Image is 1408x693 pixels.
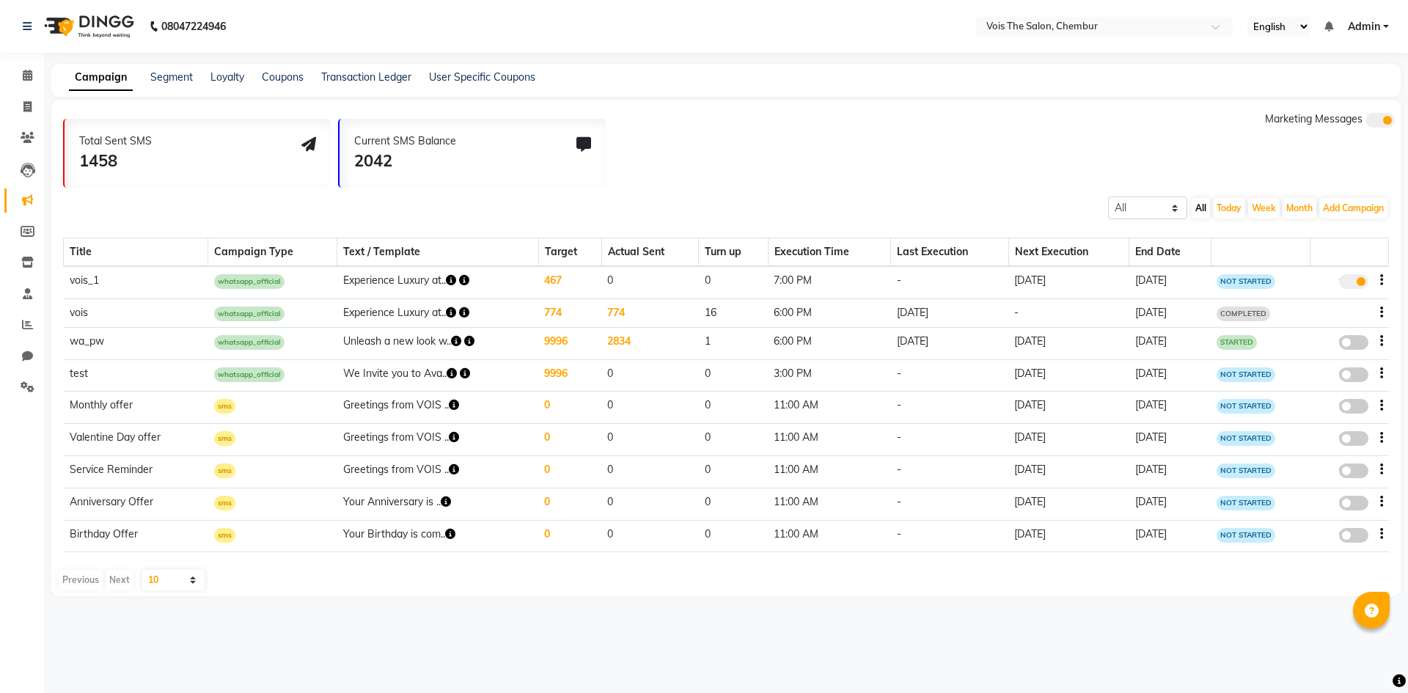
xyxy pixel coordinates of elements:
button: Today [1213,198,1245,219]
th: Title [64,238,208,267]
img: logo [37,6,138,47]
span: COMPLETED [1217,307,1270,321]
label: false [1339,528,1368,543]
td: [DATE] [1008,488,1129,520]
span: NOT STARTED [1217,463,1275,478]
th: Text / Template [337,238,539,267]
th: End Date [1129,238,1211,267]
span: sms [214,399,235,414]
th: Last Execution [891,238,1009,267]
td: [DATE] [891,298,1009,327]
td: Greetings from VOIS .. [337,424,539,456]
span: NOT STARTED [1217,496,1275,510]
td: 0 [538,455,601,488]
td: - [891,424,1009,456]
td: [DATE] [1129,298,1211,327]
div: Total Sent SMS [79,133,152,149]
span: whatsapp_official [214,367,285,382]
td: 774 [538,298,601,327]
td: 0 [601,488,698,520]
label: false [1339,463,1368,478]
th: Next Execution [1008,238,1129,267]
td: 11:00 AM [768,455,891,488]
td: 0 [601,424,698,456]
td: [DATE] [1008,520,1129,552]
td: [DATE] [1129,488,1211,520]
td: 1 [699,327,768,359]
span: STARTED [1217,335,1257,350]
td: 0 [601,520,698,552]
label: false [1339,399,1368,414]
td: [DATE] [1008,455,1129,488]
td: 0 [699,520,768,552]
td: - [891,266,1009,298]
button: Week [1248,198,1280,219]
td: 11:00 AM [768,424,891,456]
td: Greetings from VOIS .. [337,392,539,424]
td: [DATE] [1129,392,1211,424]
a: Segment [150,70,193,84]
a: Coupons [262,70,304,84]
td: 9996 [538,327,601,359]
th: Actual Sent [601,238,698,267]
td: - [1008,298,1129,327]
label: true [1339,274,1368,289]
td: Your Birthday is com.. [337,520,539,552]
td: 2834 [601,327,698,359]
td: test [64,359,208,392]
td: - [891,520,1009,552]
span: Admin [1348,19,1380,34]
td: 9996 [538,359,601,392]
th: Execution Time [768,238,891,267]
a: Loyalty [210,70,244,84]
td: 7:00 PM [768,266,891,298]
td: - [891,359,1009,392]
span: NOT STARTED [1217,399,1275,414]
span: sms [214,431,235,446]
span: NOT STARTED [1217,528,1275,543]
span: NOT STARTED [1217,367,1275,382]
td: 0 [699,266,768,298]
td: [DATE] [1129,520,1211,552]
iframe: chat widget [1346,634,1393,678]
th: Turn up [699,238,768,267]
span: sms [214,496,235,510]
td: We Invite you to Ava.. [337,359,539,392]
td: 0 [699,424,768,456]
td: [DATE] [1129,266,1211,298]
th: Campaign Type [208,238,337,267]
button: Add Campaign [1319,198,1387,219]
span: NOT STARTED [1217,274,1275,289]
span: whatsapp_official [214,274,285,289]
td: 0 [699,488,768,520]
td: 11:00 AM [768,520,891,552]
td: - [891,392,1009,424]
span: Marketing Messages [1265,112,1363,125]
td: [DATE] [891,327,1009,359]
td: 0 [538,520,601,552]
td: Unleash a new look w.. [337,327,539,359]
td: 0 [538,424,601,456]
td: 11:00 AM [768,392,891,424]
td: 6:00 PM [768,298,891,327]
td: 3:00 PM [768,359,891,392]
td: 16 [699,298,768,327]
b: 08047224946 [161,6,226,47]
span: NOT STARTED [1217,431,1275,446]
td: vois [64,298,208,327]
td: 6:00 PM [768,327,891,359]
a: User Specific Coupons [429,70,535,84]
td: 0 [699,359,768,392]
td: Birthday Offer [64,520,208,552]
td: 0 [601,455,698,488]
td: [DATE] [1129,455,1211,488]
a: Campaign [69,65,133,91]
td: [DATE] [1008,392,1129,424]
td: Greetings from VOIS .. [337,455,539,488]
td: - [891,488,1009,520]
a: Transaction Ledger [321,70,411,84]
td: 0 [699,392,768,424]
td: [DATE] [1129,424,1211,456]
td: [DATE] [1129,327,1211,359]
td: 0 [699,455,768,488]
